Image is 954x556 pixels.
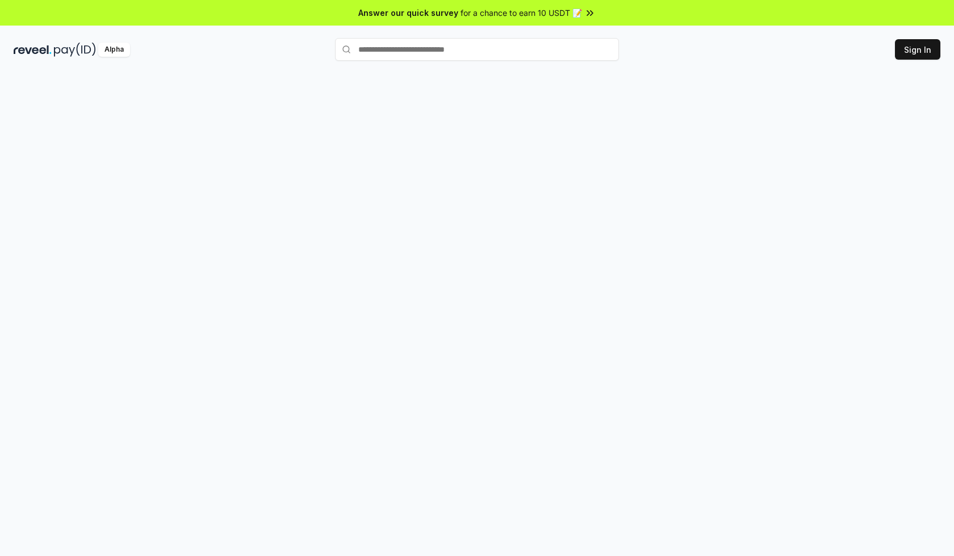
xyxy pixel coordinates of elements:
[358,7,458,19] span: Answer our quick survey
[98,43,130,57] div: Alpha
[54,43,96,57] img: pay_id
[14,43,52,57] img: reveel_dark
[895,39,940,60] button: Sign In
[461,7,582,19] span: for a chance to earn 10 USDT 📝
